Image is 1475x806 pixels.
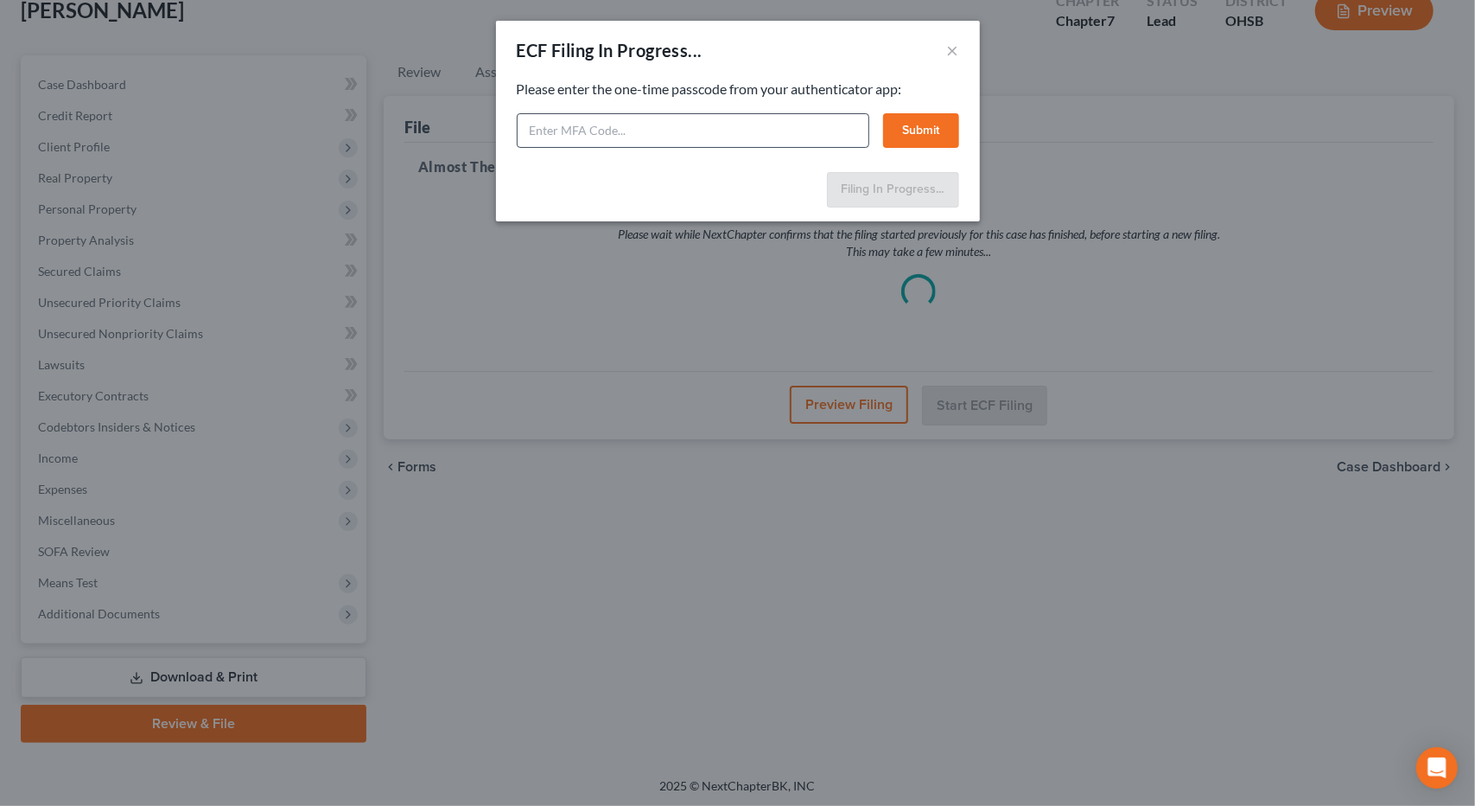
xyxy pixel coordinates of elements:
button: Submit [883,113,959,148]
p: Please enter the one-time passcode from your authenticator app: [517,80,959,99]
input: Enter MFA Code... [517,113,869,148]
div: ECF Filing In Progress... [517,38,703,62]
button: Filing In Progress... [827,172,959,208]
div: Open Intercom Messenger [1416,747,1458,789]
button: × [947,40,959,61]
